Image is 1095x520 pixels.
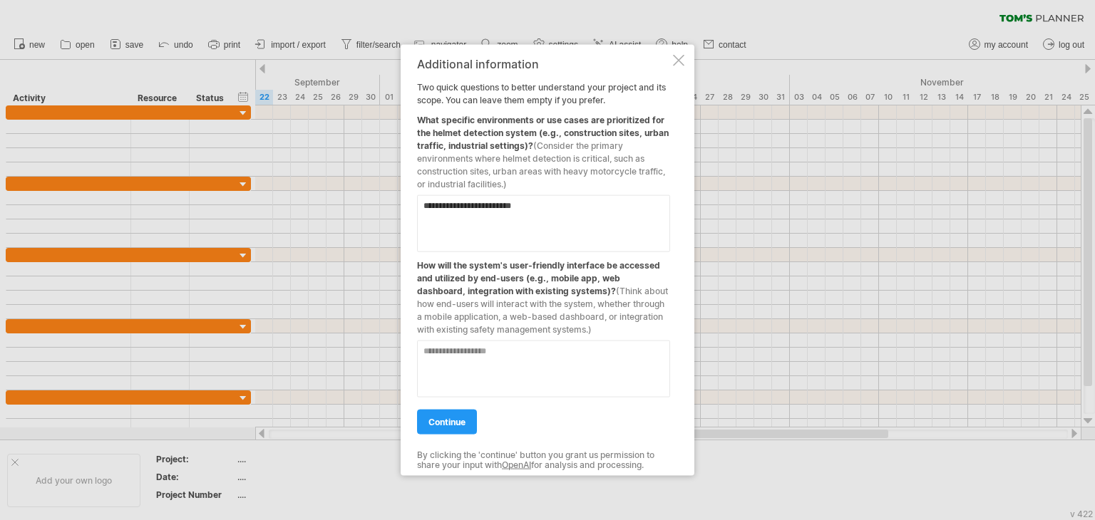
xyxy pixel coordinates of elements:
[417,107,670,191] div: What specific environments or use cases are prioritized for the helmet detection system (e.g., co...
[502,459,531,470] a: OpenAI
[417,58,670,71] div: Additional information
[417,252,670,336] div: How will the system's user-friendly interface be accessed and utilized by end-users (e.g., mobile...
[417,58,670,463] div: Two quick questions to better understand your project and its scope. You can leave them empty if ...
[417,140,665,189] span: (Consider the primary environments where helmet detection is critical, such as construction sites...
[417,410,477,435] a: continue
[428,417,466,427] span: continue
[417,450,670,471] div: By clicking the 'continue' button you grant us permission to share your input with for analysis a...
